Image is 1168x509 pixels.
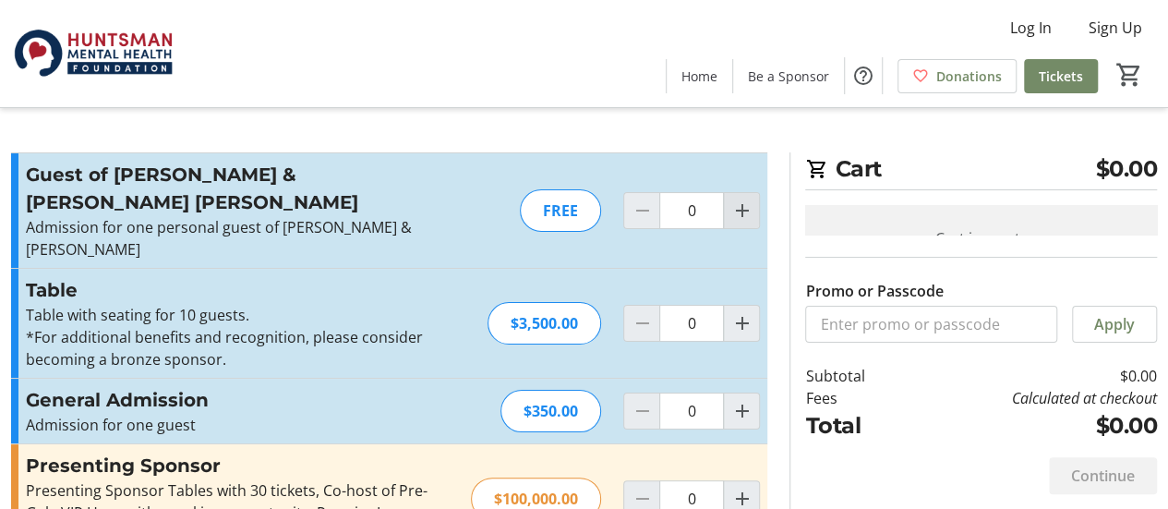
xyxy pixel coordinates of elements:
[488,302,601,345] div: $3,500.00
[724,193,759,228] button: Increment by one
[908,409,1157,442] td: $0.00
[1010,17,1052,39] span: Log In
[26,161,429,216] h3: Guest of [PERSON_NAME] & [PERSON_NAME] [PERSON_NAME]
[1074,13,1157,42] button: Sign Up
[1039,67,1083,86] span: Tickets
[724,394,759,429] button: Increment by one
[26,414,429,436] p: Admission for one guest
[26,386,429,414] h3: General Admission
[908,387,1157,409] td: Calculated at checkout
[11,7,175,100] img: Huntsman Mental Health Foundation's Logo
[805,306,1057,343] input: Enter promo or passcode
[995,13,1066,42] button: Log In
[26,326,429,370] p: *For additional benefits and recognition, please consider becoming a bronze sponsor.
[845,57,882,94] button: Help
[1089,17,1142,39] span: Sign Up
[681,67,717,86] span: Home
[733,59,844,93] a: Be a Sponsor
[897,59,1017,93] a: Donations
[805,365,907,387] td: Subtotal
[1113,58,1146,91] button: Cart
[26,452,429,479] h3: Presenting Sponsor
[659,305,724,342] input: Table Quantity
[724,306,759,341] button: Increment by one
[26,216,429,261] p: Admission for one personal guest of [PERSON_NAME] & [PERSON_NAME]
[936,67,1002,86] span: Donations
[520,189,601,232] div: FREE
[1094,313,1135,335] span: Apply
[748,67,829,86] span: Be a Sponsor
[26,276,429,304] h3: Table
[659,192,724,229] input: Guest of Rick Durham & Christena Huntsman Durham Quantity
[1072,306,1157,343] button: Apply
[26,304,429,326] p: Table with seating for 10 guests.
[805,280,943,302] label: Promo or Passcode
[659,393,724,430] input: General Admission Quantity
[805,205,1157,272] div: Cart is empty
[500,390,601,432] div: $350.00
[908,365,1157,387] td: $0.00
[805,152,1157,190] h2: Cart
[1095,152,1157,186] span: $0.00
[805,387,907,409] td: Fees
[667,59,732,93] a: Home
[1024,59,1098,93] a: Tickets
[805,409,907,442] td: Total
